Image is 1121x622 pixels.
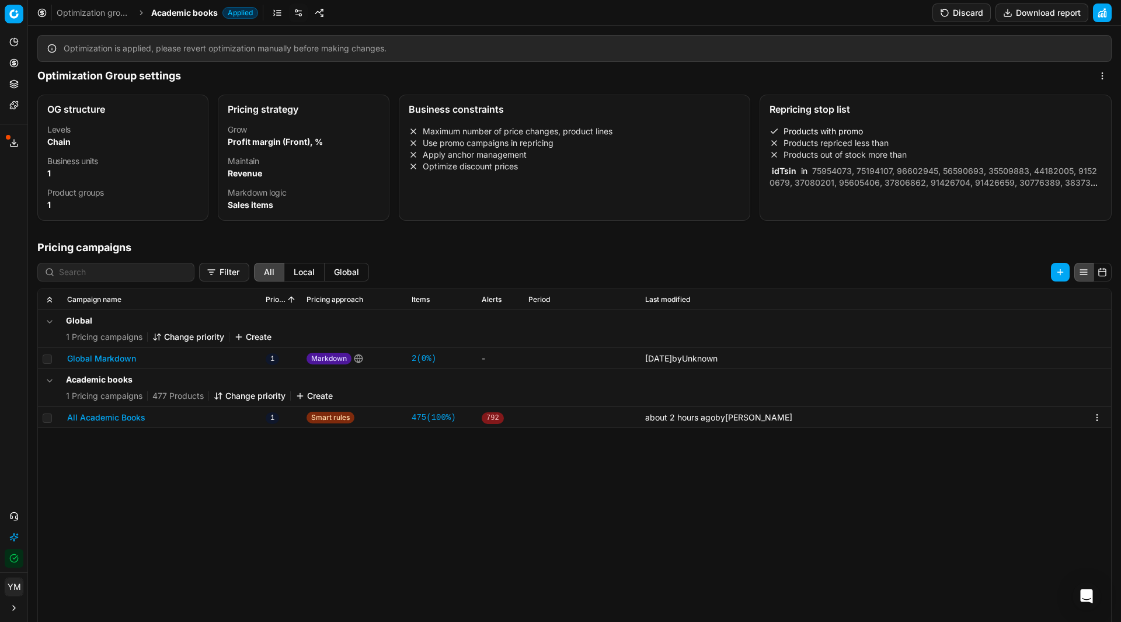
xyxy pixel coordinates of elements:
h1: Optimization Group settings [37,68,181,84]
button: global [325,263,369,282]
td: - [477,348,524,369]
li: Optimize discount prices [409,161,741,172]
button: Filter [199,263,249,282]
h5: Global [66,315,271,326]
div: Pricing strategy [228,105,379,114]
span: 792 [482,412,504,424]
span: Pricing approach [307,295,363,304]
li: Maximum number of price changes, product lines [409,126,741,137]
dt: Markdown logic [228,189,379,197]
span: 1 [266,412,279,424]
li: Apply anchor management [409,149,741,161]
li: Products repriced less than [770,137,1102,149]
span: Priority [266,295,286,304]
dt: Grow [228,126,379,134]
div: Business constraints [409,105,741,114]
strong: Profit margin (Front), % [228,137,323,147]
div: Repricing stop list [770,105,1102,114]
strong: 1 [47,168,51,178]
div: OG structure [47,105,199,114]
span: 75954073, 75194107, 96602945, 56590693, 35509883, 44182005, 91520679, 37080201, 95605406, 3780686... [770,166,1101,316]
li: Products out of stock more than [770,149,1102,161]
button: YM [5,578,23,596]
button: Expand all [43,293,57,307]
div: by Unknown [645,353,718,364]
span: Markdown [307,353,351,364]
input: Search [59,266,187,278]
span: 1 [266,353,279,365]
h5: Academic books [66,374,333,385]
span: Campaign name [67,295,121,304]
span: Academic books [151,7,218,19]
a: Optimization groups [57,7,131,19]
strong: Chain [47,137,71,147]
dt: Product groups [47,189,199,197]
div: Optimization is applied, please revert optimization manually before making changes. [64,43,1102,54]
span: in [799,166,810,176]
h1: Pricing campaigns [28,239,1121,256]
span: 477 Products [152,390,204,402]
button: local [284,263,325,282]
button: all [254,263,284,282]
span: 1 Pricing campaigns [66,331,142,343]
strong: Revenue [228,168,262,178]
button: Create [295,390,333,402]
dt: Business units [47,157,199,165]
button: Global Markdown [67,353,136,364]
span: Academic booksApplied [151,7,258,19]
button: Download report [995,4,1088,22]
a: 475(100%) [412,412,456,423]
strong: 1 [47,200,51,210]
span: about 2 hours ago [645,412,715,422]
span: Items [412,295,430,304]
div: by [PERSON_NAME] [645,412,792,423]
li: Products with promo [770,126,1102,137]
strong: Sales items [228,200,273,210]
button: Sorted by Priority ascending [286,294,297,305]
span: idTsin [770,166,799,176]
span: Smart rules [307,412,354,423]
dt: Maintain [228,157,379,165]
button: Change priority [152,331,224,343]
button: Create [234,331,271,343]
button: Change priority [214,390,286,402]
span: Alerts [482,295,502,304]
span: Applied [222,7,258,19]
nav: breadcrumb [57,7,258,19]
div: Open Intercom Messenger [1073,582,1101,610]
button: All Academic Books [67,412,145,423]
button: Discard [932,4,991,22]
span: [DATE] [645,353,672,363]
span: 1 Pricing campaigns [66,390,142,402]
li: Use promo campaigns in repricing [409,137,741,149]
span: Last modified [645,295,690,304]
a: 2(0%) [412,353,436,364]
dt: Levels [47,126,199,134]
span: Period [528,295,550,304]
